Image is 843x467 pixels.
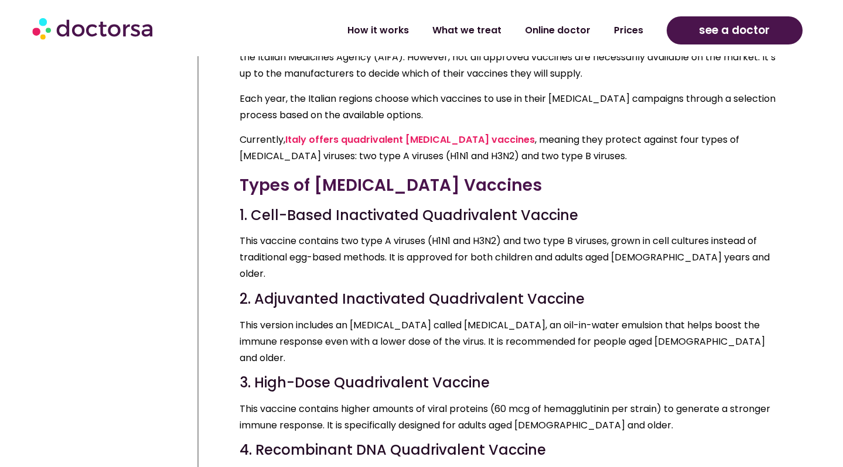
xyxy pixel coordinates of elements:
[667,16,803,44] a: see a doctor
[240,132,781,164] p: Currently, , meaning they protect against four types of [MEDICAL_DATA] viruses: two type A viruse...
[240,33,781,82] p: [MEDICAL_DATA] vaccines in [GEOGRAPHIC_DATA] are approved by the European Medicines Agency (EMA) ...
[513,17,602,44] a: Online doctor
[240,91,781,123] p: Each year, the Italian regions choose which vaccines to use in their [MEDICAL_DATA] campaigns thr...
[240,207,781,224] h4: 1. Cell-Based Inactivated Quadrivalent Vaccine
[699,21,770,40] span: see a doctor
[240,233,781,282] p: This vaccine contains two type A viruses (H1N1 and H3N2) and two type B viruses, grown in cell cu...
[240,401,781,434] p: This vaccine contains higher amounts of viral proteins (60 mcg of hemagglutinin per strain) to ge...
[240,291,781,308] h4: 2. Adjuvanted Inactivated Quadrivalent Vaccine
[240,173,781,198] h3: Types of [MEDICAL_DATA] Vaccines
[240,317,781,366] p: This version includes an [MEDICAL_DATA] called [MEDICAL_DATA], an oil-in-water emulsion that help...
[240,442,781,459] h4: 4. Recombinant DNA Quadrivalent Vaccine
[223,17,655,44] nav: Menu
[602,17,655,44] a: Prices
[240,375,781,392] h4: 3. High-Dose Quadrivalent Vaccine
[336,17,421,44] a: How it works
[421,17,513,44] a: What we treat
[285,133,535,146] a: Italy offers quadrivalent [MEDICAL_DATA] vaccines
